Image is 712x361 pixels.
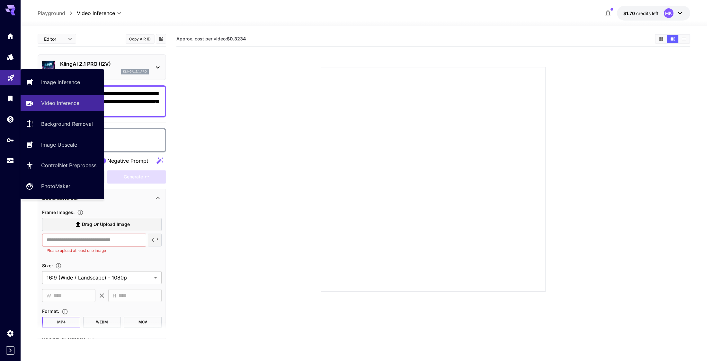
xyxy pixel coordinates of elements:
[655,34,690,44] div: Show videos in grid viewShow videos in video viewShow videos in list view
[124,317,162,328] button: MOV
[75,209,86,216] button: Upload frame images.
[21,178,104,194] a: PhotoMaker
[667,35,678,43] button: Show videos in video view
[41,120,93,128] p: Background Removal
[623,11,636,16] span: $1.70
[123,69,147,74] p: klingai_2_1_pro
[158,35,164,43] button: Add to library
[655,35,667,43] button: Show videos in grid view
[176,36,246,41] span: Approx. cost per video:
[21,116,104,132] a: Background Removal
[636,11,659,16] span: credits left
[6,53,14,61] div: Models
[107,170,166,184] div: Please upload at least one frame image
[126,34,155,44] button: Copy AIR ID
[21,95,104,111] a: Video Inference
[47,274,151,281] span: 16:9 (Wide / Landscape) - 1080p
[6,115,14,123] div: Wallet
[41,78,80,86] p: Image Inference
[6,329,14,337] div: Settings
[42,317,80,328] button: MP4
[6,94,14,102] div: Library
[7,72,15,80] div: Playground
[623,10,659,17] div: $1.6991
[41,141,77,149] p: Image Upscale
[6,32,14,40] div: Home
[21,137,104,152] a: Image Upscale
[678,35,690,43] button: Show videos in list view
[6,134,14,142] div: API Keys
[42,210,75,215] span: Frame Images :
[47,247,141,254] p: Please upload at least one image
[38,9,65,17] p: Playground
[47,292,51,299] span: W
[42,263,53,268] span: Size :
[41,161,96,169] p: ControlNet Preprocess
[38,9,77,17] nav: breadcrumb
[42,308,59,314] span: Format :
[21,158,104,173] a: ControlNet Preprocess
[107,157,148,165] span: Negative Prompt
[6,346,14,355] button: Expand sidebar
[617,6,690,21] button: $1.6991
[53,262,64,269] button: Adjust the dimensions of the generated image by specifying its width and height in pixels, or sel...
[83,317,121,328] button: WEBM
[664,8,673,18] div: MK
[59,308,71,315] button: Choose the file format for the output video.
[21,74,104,90] a: Image Inference
[113,292,116,299] span: H
[77,9,115,17] span: Video Inference
[60,60,149,68] p: KlingAI 2.1 PRO (I2V)
[41,182,70,190] p: PhotoMaker
[227,36,246,41] b: $0.3234
[6,157,14,165] div: Usage
[44,36,64,42] span: Editor
[82,220,130,228] span: Drag or upload image
[41,99,79,107] p: Video Inference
